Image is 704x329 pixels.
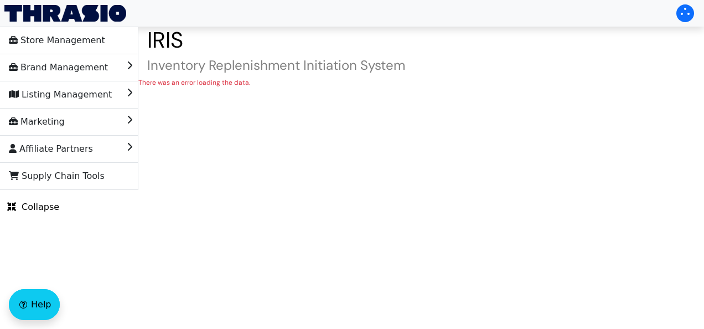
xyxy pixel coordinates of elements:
span: Supply Chain Tools [9,167,105,185]
span: Store Management [9,32,105,49]
span: Listing Management [9,86,112,104]
span: Brand Management [9,59,108,76]
h1: IRIS [138,27,704,53]
span: Marketing [9,113,65,131]
div: There was an error loading the data. [138,78,704,87]
span: Collapse [7,201,59,214]
h4: Inventory Replenishment Initiation System [138,58,704,74]
img: Thrasio Logo [4,5,126,22]
span: Help [31,298,51,311]
span: Affiliate Partners [9,140,93,158]
button: Help floatingactionbutton [9,289,60,320]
